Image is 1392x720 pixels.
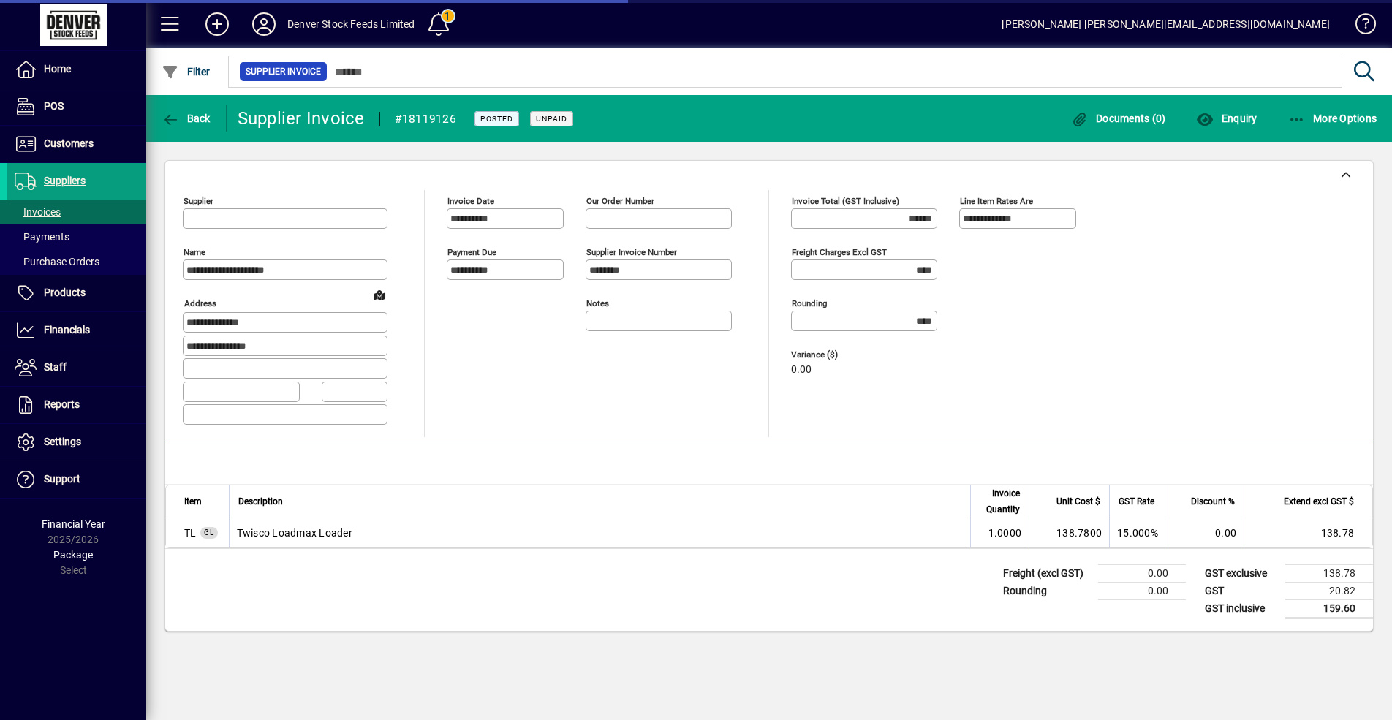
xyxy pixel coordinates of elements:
a: Home [7,51,146,88]
span: Unit Cost $ [1056,493,1100,509]
span: Reports [44,398,80,410]
td: 1.0000 [970,518,1029,547]
span: Package [53,549,93,561]
a: Purchase Orders [7,249,146,274]
mat-label: Supplier [184,196,213,206]
a: Support [7,461,146,498]
span: Supplier Invoice [246,64,321,79]
span: Posted [480,114,513,124]
td: 159.60 [1285,599,1373,618]
span: Discount % [1191,493,1235,509]
span: Home [44,63,71,75]
span: Variance ($) [791,350,879,360]
a: Customers [7,126,146,162]
span: Suppliers [44,175,86,186]
button: More Options [1285,105,1381,132]
td: 0.00 [1098,582,1186,599]
td: Freight (excl GST) [996,564,1098,582]
td: 20.82 [1285,582,1373,599]
span: Financials [44,324,90,336]
a: Staff [7,349,146,386]
td: Twisco Loadmax Loader [229,518,971,547]
span: GST Rate [1119,493,1154,509]
mat-label: Invoice Total (GST inclusive) [792,196,899,206]
span: Twisco Loadmax Loader [184,526,197,540]
span: Unpaid [536,114,567,124]
mat-label: Rounding [792,298,827,308]
span: GL [204,528,214,537]
mat-label: Supplier invoice number [586,247,677,257]
td: 15.000% [1109,518,1168,547]
span: Enquiry [1196,113,1257,124]
td: 0.00 [1168,518,1244,547]
app-page-header-button: Back [146,105,227,132]
span: Products [44,287,86,298]
mat-label: Invoice date [447,196,494,206]
span: More Options [1288,113,1377,124]
span: Description [238,493,283,509]
mat-label: Payment due [447,247,496,257]
button: Documents (0) [1067,105,1170,132]
button: Profile [241,11,287,37]
span: 0.00 [791,364,812,376]
div: [PERSON_NAME] [PERSON_NAME][EMAIL_ADDRESS][DOMAIN_NAME] [1002,12,1330,36]
span: Filter [162,66,211,77]
button: Filter [158,58,214,85]
span: Payments [15,231,69,243]
td: 138.78 [1285,564,1373,582]
button: Enquiry [1192,105,1260,132]
a: Invoices [7,200,146,224]
span: Support [44,473,80,485]
span: Financial Year [42,518,105,530]
td: GST exclusive [1198,564,1285,582]
a: Settings [7,424,146,461]
td: 0.00 [1098,564,1186,582]
td: GST [1198,582,1285,599]
a: Products [7,275,146,311]
a: Reports [7,387,146,423]
mat-label: Our order number [586,196,654,206]
td: Rounding [996,582,1098,599]
mat-label: Freight charges excl GST [792,247,887,257]
td: 138.7800 [1029,518,1109,547]
span: Invoices [15,206,61,218]
a: Financials [7,312,146,349]
mat-label: Name [184,247,205,257]
a: POS [7,88,146,125]
div: Supplier Invoice [238,107,365,130]
span: Staff [44,361,67,373]
div: Denver Stock Feeds Limited [287,12,415,36]
span: Item [184,493,202,509]
span: Customers [44,137,94,149]
a: View on map [368,283,391,306]
span: Invoice Quantity [980,485,1020,518]
a: Knowledge Base [1344,3,1374,50]
span: Back [162,113,211,124]
span: Extend excl GST $ [1284,493,1354,509]
button: Back [158,105,214,132]
span: Documents (0) [1071,113,1166,124]
mat-label: Notes [586,298,609,308]
div: #18119126 [395,107,456,131]
button: Add [194,11,241,37]
span: Settings [44,436,81,447]
td: 138.78 [1244,518,1372,547]
mat-label: Line item rates are [960,196,1033,206]
span: Purchase Orders [15,256,99,268]
span: POS [44,100,64,112]
a: Payments [7,224,146,249]
td: GST inclusive [1198,599,1285,618]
